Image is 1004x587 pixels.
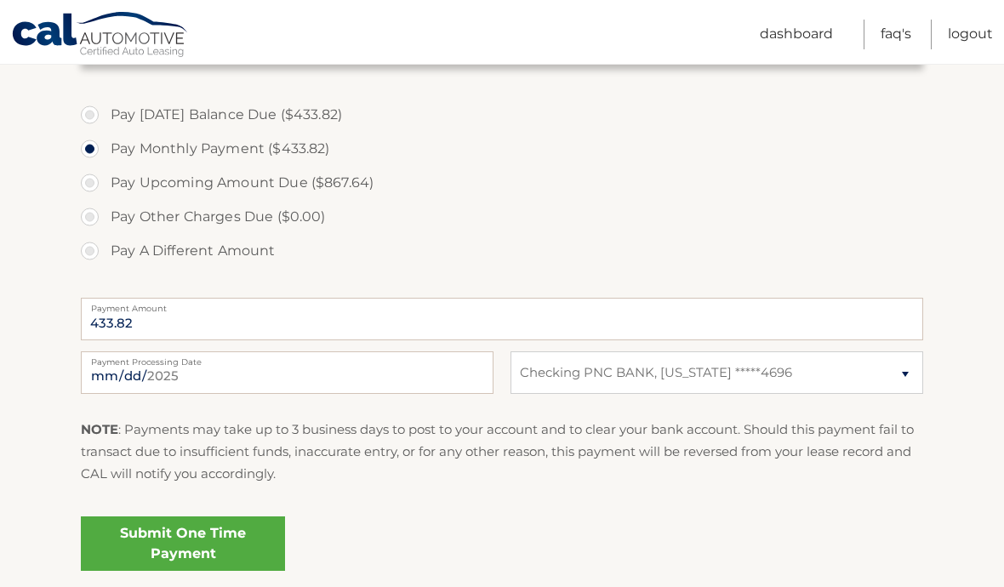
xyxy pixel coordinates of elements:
[81,234,923,268] label: Pay A Different Amount
[81,421,118,437] strong: NOTE
[11,11,190,60] a: Cal Automotive
[881,20,911,49] a: FAQ's
[81,516,285,571] a: Submit One Time Payment
[81,351,493,394] input: Payment Date
[81,298,923,340] input: Payment Amount
[81,298,923,311] label: Payment Amount
[948,20,993,49] a: Logout
[81,98,923,132] label: Pay [DATE] Balance Due ($433.82)
[81,200,923,234] label: Pay Other Charges Due ($0.00)
[81,132,923,166] label: Pay Monthly Payment ($433.82)
[760,20,833,49] a: Dashboard
[81,166,923,200] label: Pay Upcoming Amount Due ($867.64)
[81,351,493,365] label: Payment Processing Date
[81,419,923,486] p: : Payments may take up to 3 business days to post to your account and to clear your bank account....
